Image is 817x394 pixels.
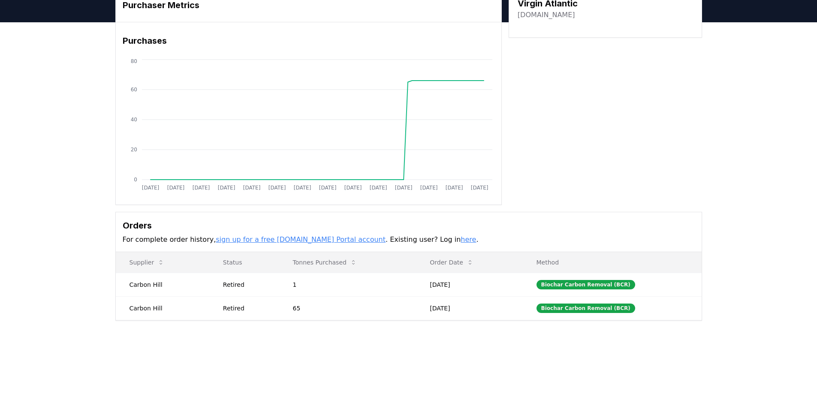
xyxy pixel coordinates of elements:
[395,185,412,191] tspan: [DATE]
[319,185,336,191] tspan: [DATE]
[130,117,137,123] tspan: 40
[279,273,416,296] td: 1
[192,185,210,191] tspan: [DATE]
[518,10,575,20] a: [DOMAIN_NAME]
[123,254,172,271] button: Supplier
[123,235,695,245] p: For complete order history, . Existing user? Log in .
[420,185,437,191] tspan: [DATE]
[243,185,260,191] tspan: [DATE]
[537,280,635,289] div: Biochar Carbon Removal (BCR)
[130,58,137,64] tspan: 80
[217,185,235,191] tspan: [DATE]
[216,235,386,244] a: sign up for a free [DOMAIN_NAME] Portal account
[445,185,463,191] tspan: [DATE]
[461,235,476,244] a: here
[268,185,286,191] tspan: [DATE]
[130,147,137,153] tspan: 20
[530,258,695,267] p: Method
[134,177,137,183] tspan: 0
[470,185,488,191] tspan: [DATE]
[286,254,364,271] button: Tonnes Purchased
[223,280,272,289] div: Retired
[116,273,209,296] td: Carbon Hill
[223,304,272,313] div: Retired
[123,219,695,232] h3: Orders
[116,296,209,320] td: Carbon Hill
[416,273,522,296] td: [DATE]
[537,304,635,313] div: Biochar Carbon Removal (BCR)
[293,185,311,191] tspan: [DATE]
[167,185,184,191] tspan: [DATE]
[123,34,494,47] h3: Purchases
[279,296,416,320] td: 65
[130,87,137,93] tspan: 60
[416,296,522,320] td: [DATE]
[423,254,480,271] button: Order Date
[369,185,387,191] tspan: [DATE]
[344,185,362,191] tspan: [DATE]
[142,185,159,191] tspan: [DATE]
[216,258,272,267] p: Status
